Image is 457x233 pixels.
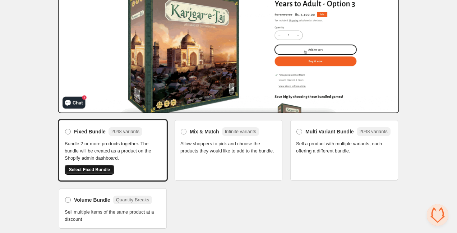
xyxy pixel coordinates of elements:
span: Bundle 2 or more products together. The bundle will be created as a product on the Shopify admin ... [65,140,161,162]
span: Infinite variants [225,129,256,134]
span: 2048 variants [360,129,388,134]
span: Mix & Match [190,128,219,135]
span: Sell multiple items of the same product at a discount [65,209,161,223]
span: Select Fixed Bundle [69,167,110,173]
span: Sell a product with multiple variants, each offering a different bundle. [296,140,392,155]
div: Open chat [427,204,448,226]
button: Select Fixed Bundle [65,165,114,175]
span: Fixed Bundle [74,128,106,135]
span: 2048 variants [111,129,139,134]
span: Multi Variant Bundle [305,128,354,135]
span: Quantity Breaks [116,197,149,202]
span: Volume Bundle [74,196,110,204]
span: Allow shoppers to pick and choose the products they would like to add to the bundle. [180,140,277,155]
